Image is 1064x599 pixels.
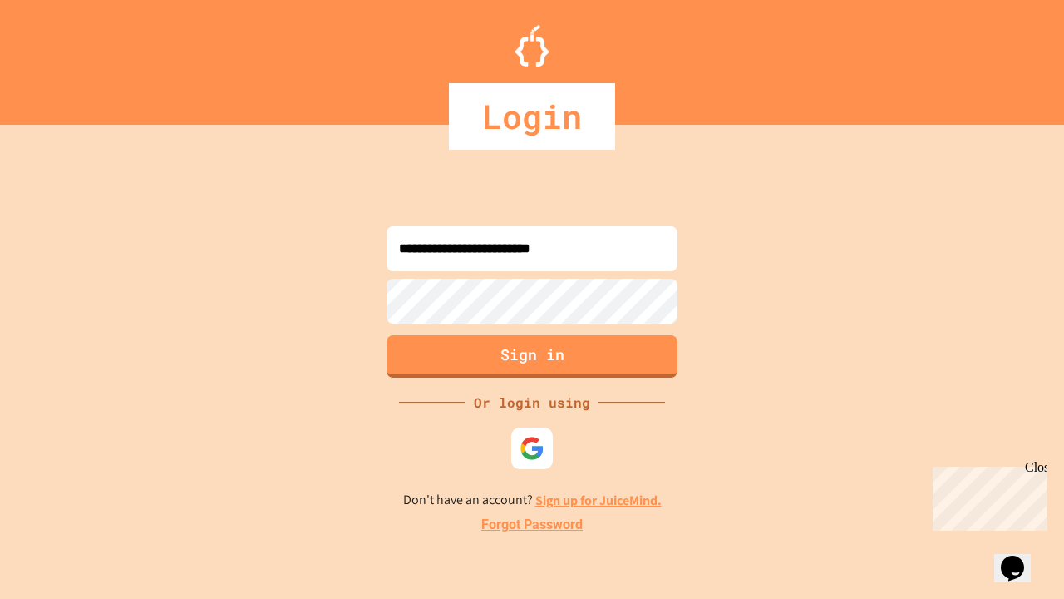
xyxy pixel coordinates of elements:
button: Sign in [387,335,677,378]
p: Don't have an account? [403,490,662,511]
div: Login [449,83,615,150]
img: Logo.svg [515,25,549,67]
iframe: chat widget [926,460,1047,531]
div: Chat with us now!Close [7,7,115,106]
a: Sign up for JuiceMind. [535,492,662,509]
iframe: chat widget [994,532,1047,582]
a: Forgot Password [481,515,583,535]
img: google-icon.svg [520,436,544,461]
div: Or login using [465,393,598,413]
